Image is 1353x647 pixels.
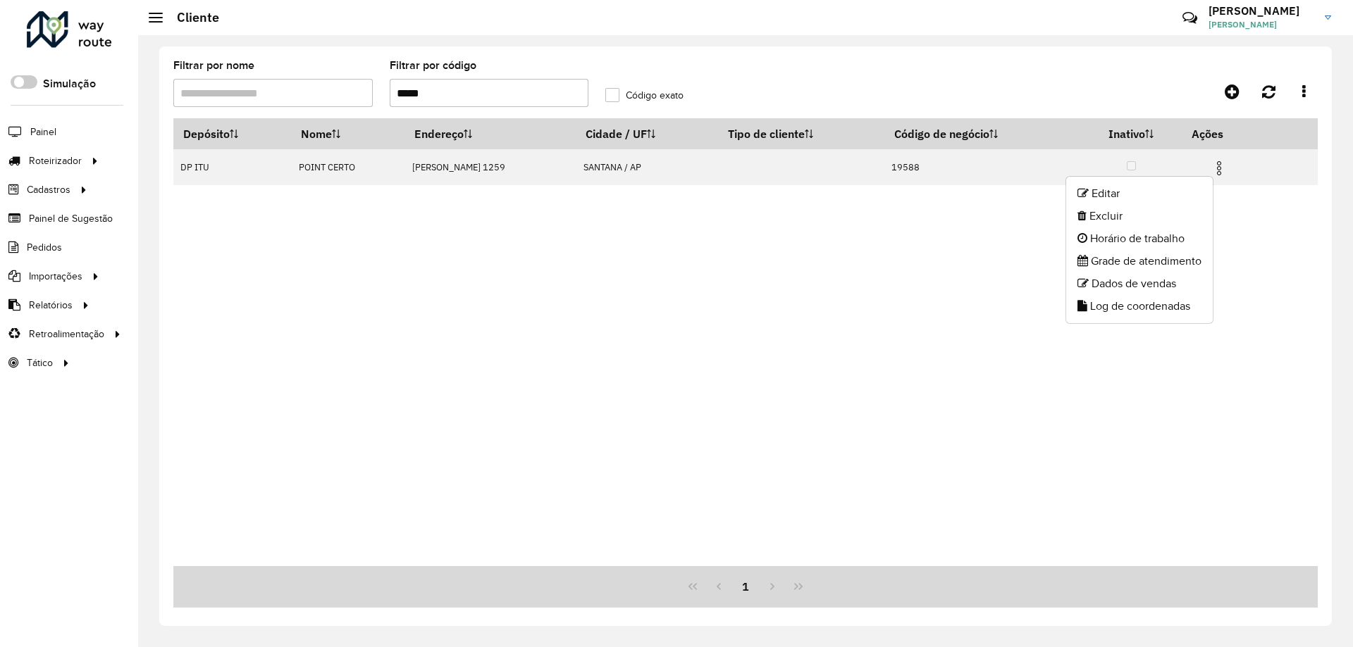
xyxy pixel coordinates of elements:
[1175,3,1205,33] a: Contato Rápido
[173,119,292,149] th: Depósito
[732,573,759,600] button: 1
[884,149,1080,185] td: 19588
[27,182,70,197] span: Cadastros
[27,240,62,255] span: Pedidos
[1066,250,1213,272] li: Grade de atendimento
[1182,119,1267,149] th: Ações
[163,10,219,25] h2: Cliente
[1209,18,1314,31] span: [PERSON_NAME]
[605,88,684,103] label: Código exato
[1066,295,1213,318] li: Log de coordenadas
[173,149,292,185] td: DP ITU
[576,119,718,149] th: Cidade / UF
[29,298,73,313] span: Relatórios
[27,356,53,370] span: Tático
[390,57,476,74] label: Filtrar por código
[30,125,56,139] span: Painel
[1209,4,1314,18] h3: [PERSON_NAME]
[292,119,405,149] th: Nome
[1066,272,1213,295] li: Dados de vendas
[1066,182,1213,205] li: Editar
[292,149,405,185] td: POINT CERTO
[29,269,82,284] span: Importações
[43,75,96,92] label: Simulação
[29,153,82,168] span: Roteirizador
[576,149,718,185] td: SANTANA / AP
[173,57,254,74] label: Filtrar por nome
[718,119,884,149] th: Tipo de cliente
[1080,119,1182,149] th: Inativo
[1066,227,1213,250] li: Horário de trabalho
[29,211,113,226] span: Painel de Sugestão
[404,119,576,149] th: Endereço
[404,149,576,185] td: [PERSON_NAME] 1259
[1066,205,1213,227] li: Excluir
[29,327,104,341] span: Retroalimentação
[884,119,1080,149] th: Código de negócio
